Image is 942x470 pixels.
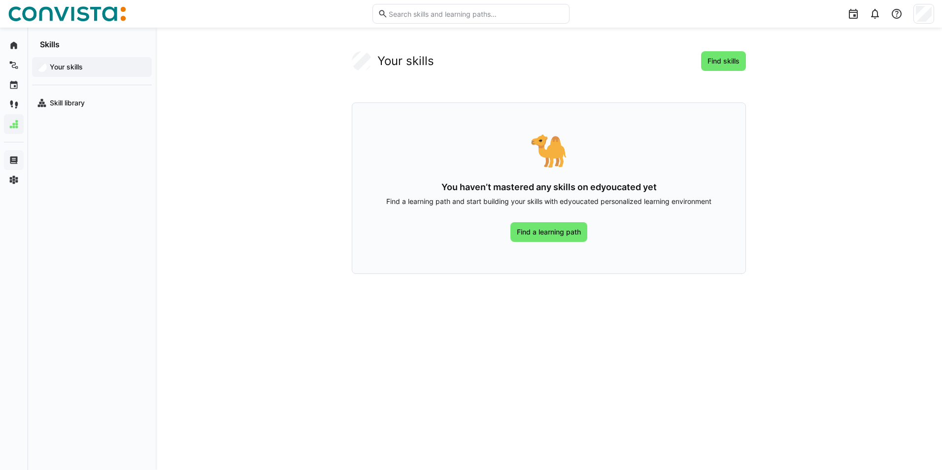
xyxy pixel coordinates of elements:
h3: You haven’t mastered any skills on edyoucated yet [384,182,714,193]
h2: Your skills [377,54,434,68]
p: Find a learning path and start building your skills with edyoucated personalized learning environ... [384,197,714,206]
div: 🐪 [384,134,714,166]
span: Find a learning path [515,227,582,237]
a: Find a learning path [510,222,587,242]
span: Find skills [706,56,741,66]
input: Search skills and learning paths… [388,9,564,18]
button: Find skills [701,51,746,71]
